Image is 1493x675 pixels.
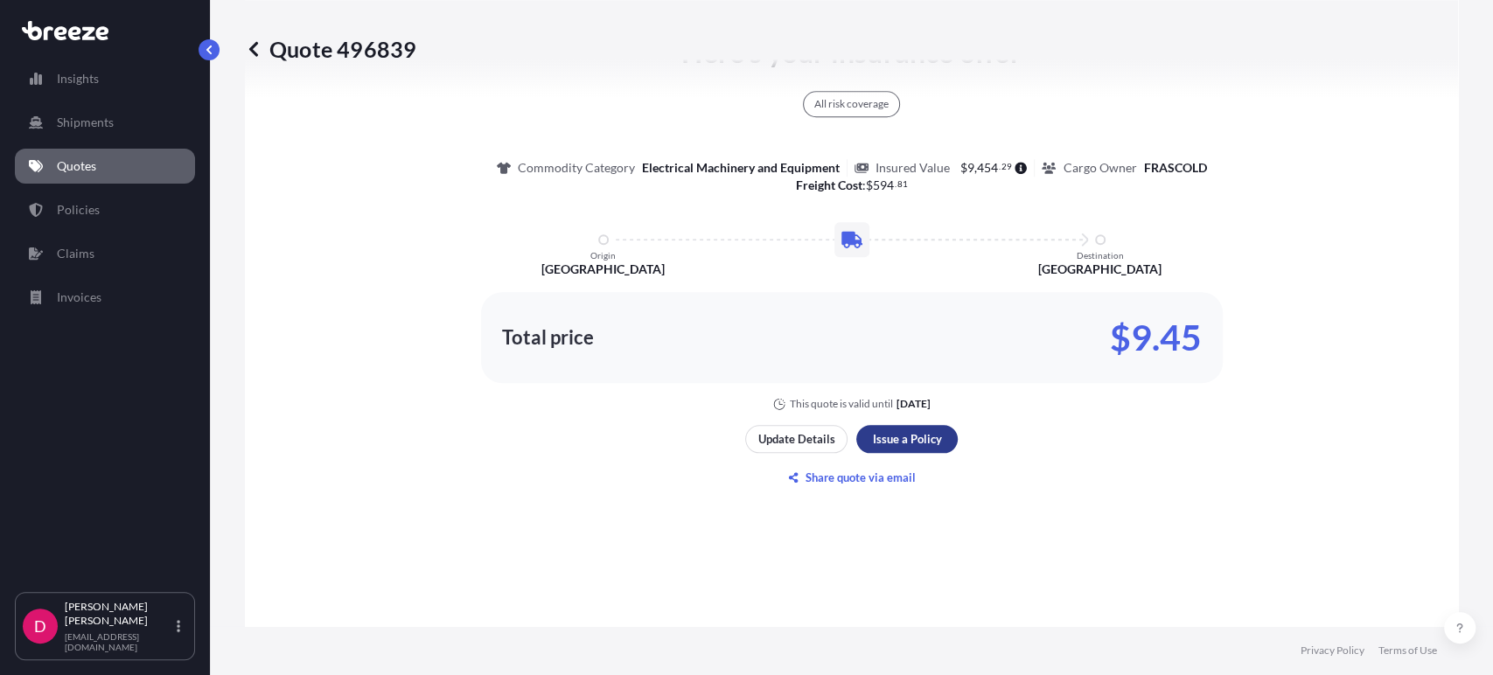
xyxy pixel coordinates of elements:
[541,261,665,278] p: [GEOGRAPHIC_DATA]
[745,425,848,453] button: Update Details
[1110,324,1202,351] p: $9.45
[866,179,873,191] span: $
[57,201,100,219] p: Policies
[502,329,594,346] p: Total price
[745,463,958,491] button: Share quote via email
[15,236,195,271] a: Claims
[1143,159,1206,177] p: FRASCOLD
[15,105,195,140] a: Shipments
[34,617,46,635] span: D
[57,114,114,131] p: Shipments
[642,159,840,177] p: Electrical Machinery and Equipment
[873,430,942,448] p: Issue a Policy
[758,430,835,448] p: Update Details
[896,397,931,411] p: [DATE]
[1001,164,1011,170] span: 29
[1038,261,1162,278] p: [GEOGRAPHIC_DATA]
[15,61,195,96] a: Insights
[57,245,94,262] p: Claims
[967,162,974,174] span: 9
[65,600,173,628] p: [PERSON_NAME] [PERSON_NAME]
[245,35,416,63] p: Quote 496839
[974,162,977,174] span: ,
[15,192,195,227] a: Policies
[57,157,96,175] p: Quotes
[590,250,616,261] p: Origin
[57,289,101,306] p: Invoices
[806,469,916,486] p: Share quote via email
[15,149,195,184] a: Quotes
[57,70,99,87] p: Insights
[960,162,967,174] span: $
[1063,159,1136,177] p: Cargo Owner
[15,280,195,315] a: Invoices
[876,159,950,177] p: Insured Value
[999,164,1001,170] span: .
[896,181,907,187] span: 81
[895,181,896,187] span: .
[856,425,958,453] button: Issue a Policy
[1378,644,1437,658] a: Terms of Use
[803,91,900,117] div: All risk coverage
[796,177,862,192] b: Freight Cost
[796,177,908,194] p: :
[65,631,173,652] p: [EMAIL_ADDRESS][DOMAIN_NAME]
[873,179,894,191] span: 594
[1301,644,1364,658] a: Privacy Policy
[518,159,635,177] p: Commodity Category
[790,397,893,411] p: This quote is valid until
[1077,250,1124,261] p: Destination
[977,162,998,174] span: 454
